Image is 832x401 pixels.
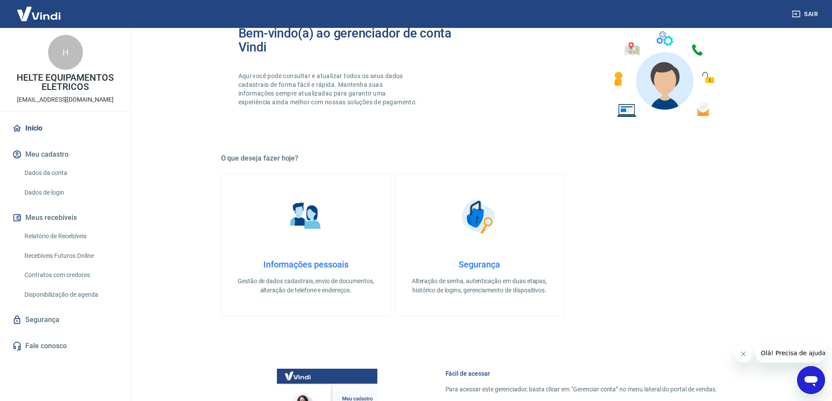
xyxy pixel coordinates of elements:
[221,173,391,316] a: Informações pessoaisInformações pessoaisGestão de dados cadastrais, envio de documentos, alteraçã...
[235,277,376,295] p: Gestão de dados cadastrais, envio de documentos, alteração de telefone e endereços.
[10,310,120,329] a: Segurança
[10,336,120,356] a: Fale conosco
[790,6,822,22] button: Sair
[606,26,721,123] img: Imagem de um avatar masculino com diversos icones exemplificando as funcionalidades do gerenciado...
[394,173,564,316] a: SegurançaSegurançaAlteração de senha, autenticação em duas etapas, histórico de logins, gerenciam...
[238,26,480,54] h2: Bem-vindo(a) ao gerenciador de conta Vindi
[7,73,124,92] p: HELTE EQUIPAMENTOS ELETRICOS
[238,72,419,106] p: Aqui você pode consultar e atualizar todos os seus dados cadastrais de forma fácil e rápida. Mant...
[445,369,717,378] h6: Fácil de acessar
[284,195,328,238] img: Informações pessoais
[21,247,120,265] a: Recebíveis Futuros Online
[756,343,825,363] iframe: Mensagem da empresa
[445,385,717,394] p: Para acessar este gerenciador, basta clicar em “Gerenciar conta” no menu lateral do portal de ven...
[457,195,501,238] img: Segurança
[409,259,550,270] h4: Segurança
[21,286,120,304] a: Disponibilização de agenda
[21,227,120,245] a: Relatório de Recebíveis
[409,277,550,295] p: Alteração de senha, autenticação em duas etapas, histórico de logins, gerenciamento de dispositivos.
[235,259,376,270] h4: Informações pessoais
[10,145,120,164] button: Meu cadastro
[221,154,738,163] h5: O que deseja fazer hoje?
[735,345,752,363] iframe: Fechar mensagem
[21,184,120,202] a: Dados de login
[10,208,120,227] button: Meus recebíveis
[5,6,73,13] span: Olá! Precisa de ajuda?
[21,164,120,182] a: Dados da conta
[797,366,825,394] iframe: Botão para abrir a janela de mensagens
[21,266,120,284] a: Contratos com credores
[48,35,83,70] div: H
[17,95,114,104] p: [EMAIL_ADDRESS][DOMAIN_NAME]
[10,0,67,27] img: Vindi
[10,119,120,138] a: Início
